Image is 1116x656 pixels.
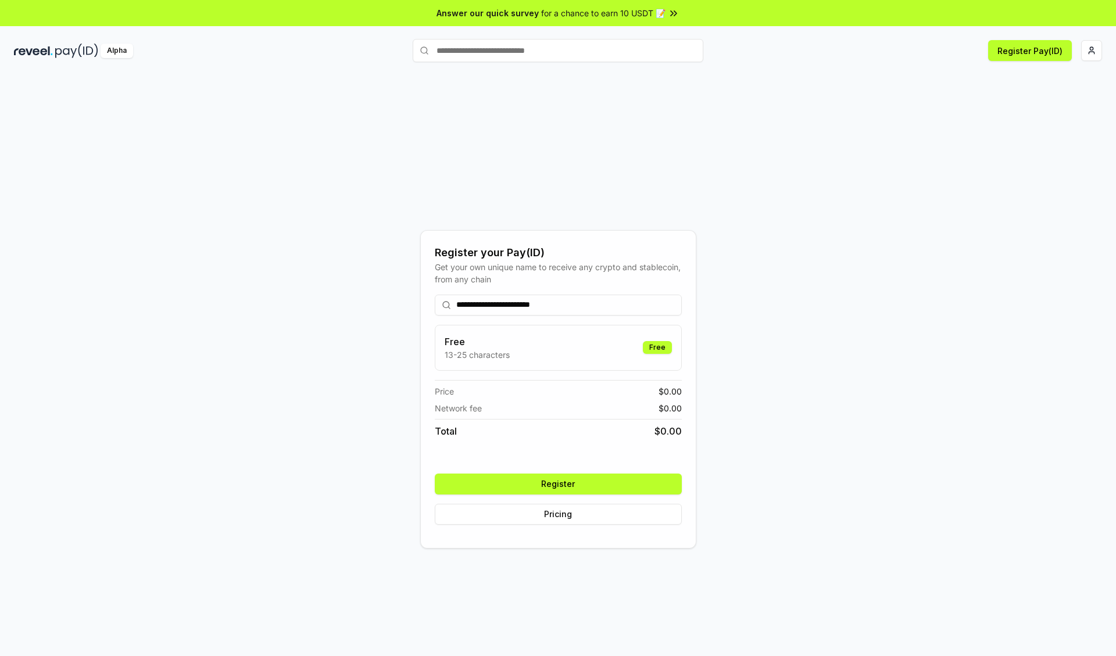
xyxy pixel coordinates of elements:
[445,349,510,361] p: 13-25 characters
[55,44,98,58] img: pay_id
[988,40,1072,61] button: Register Pay(ID)
[435,245,682,261] div: Register your Pay(ID)
[101,44,133,58] div: Alpha
[659,402,682,414] span: $ 0.00
[659,385,682,397] span: $ 0.00
[435,402,482,414] span: Network fee
[435,474,682,494] button: Register
[541,7,666,19] span: for a chance to earn 10 USDT 📝
[435,385,454,397] span: Price
[643,341,672,354] div: Free
[14,44,53,58] img: reveel_dark
[654,424,682,438] span: $ 0.00
[435,504,682,525] button: Pricing
[435,261,682,285] div: Get your own unique name to receive any crypto and stablecoin, from any chain
[435,424,457,438] span: Total
[437,7,539,19] span: Answer our quick survey
[445,335,510,349] h3: Free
